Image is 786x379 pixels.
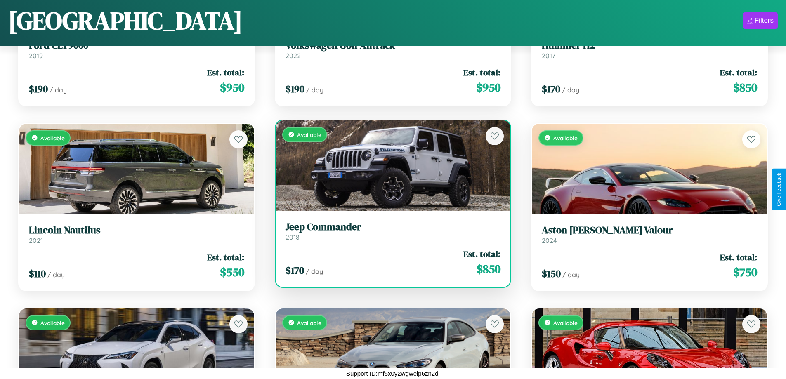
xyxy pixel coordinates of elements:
span: $ 950 [476,79,500,96]
span: $ 150 [542,267,561,280]
span: Available [553,319,578,326]
a: Ford CLT90002019 [29,40,244,60]
span: $ 550 [220,264,244,280]
span: 2022 [286,52,301,60]
span: 2021 [29,236,43,245]
span: Available [553,134,578,141]
span: / day [306,267,323,275]
span: 2017 [542,52,555,60]
span: Available [297,319,321,326]
span: / day [306,86,323,94]
h3: Aston [PERSON_NAME] Valour [542,224,757,236]
a: Jeep Commander2018 [286,221,501,241]
span: $ 170 [542,82,560,96]
a: Aston [PERSON_NAME] Valour2024 [542,224,757,245]
span: / day [562,271,580,279]
span: 2024 [542,236,557,245]
h3: Hummer H2 [542,40,757,52]
span: $ 190 [286,82,304,96]
div: Filters [755,16,774,25]
span: Est. total: [720,66,757,78]
span: Available [40,134,65,141]
h1: [GEOGRAPHIC_DATA] [8,4,243,38]
span: / day [562,86,579,94]
span: Available [40,319,65,326]
h3: Jeep Commander [286,221,501,233]
span: 2019 [29,52,43,60]
span: $ 110 [29,267,46,280]
span: $ 750 [733,264,757,280]
button: Filters [743,12,778,29]
a: Lincoln Nautilus2021 [29,224,244,245]
span: / day [50,86,67,94]
span: Est. total: [463,66,500,78]
div: Give Feedback [776,173,782,206]
h3: Lincoln Nautilus [29,224,244,236]
span: $ 850 [733,79,757,96]
span: $ 950 [220,79,244,96]
span: $ 850 [477,261,500,277]
span: / day [47,271,65,279]
h3: Volkswagen Golf Alltrack [286,40,501,52]
a: Volkswagen Golf Alltrack2022 [286,40,501,60]
span: Est. total: [720,251,757,263]
span: $ 190 [29,82,48,96]
span: 2018 [286,233,300,241]
span: Est. total: [207,66,244,78]
a: Hummer H22017 [542,40,757,60]
span: $ 170 [286,264,304,277]
span: Est. total: [463,248,500,260]
h3: Ford CLT9000 [29,40,244,52]
span: Est. total: [207,251,244,263]
p: Support ID: mf5x0y2wgweip6zn2dj [346,368,440,379]
span: Available [297,131,321,138]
